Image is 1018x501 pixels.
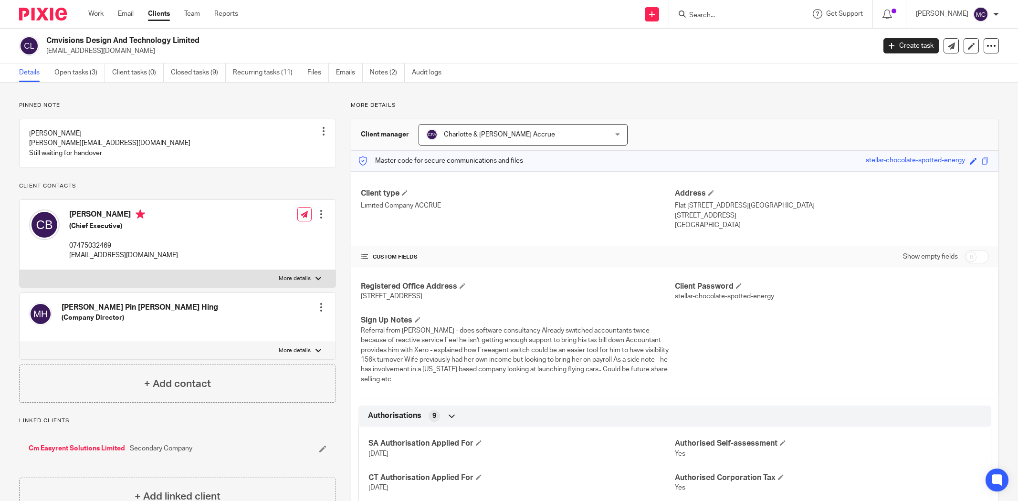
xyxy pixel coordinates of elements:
[46,46,869,56] p: [EMAIL_ADDRESS][DOMAIN_NAME]
[62,313,218,323] h5: (Company Director)
[361,327,669,383] span: Referral from [PERSON_NAME] - does software consultancy Already switched accountants twice becaus...
[19,417,336,425] p: Linked clients
[136,209,145,219] i: Primary
[29,303,52,325] img: svg%3E
[675,188,989,198] h4: Address
[130,444,192,453] span: Secondary Company
[336,63,363,82] a: Emails
[62,303,218,313] h4: [PERSON_NAME] Pin [PERSON_NAME] Hing
[69,221,178,231] h5: (Chief Executive)
[144,376,211,391] h4: + Add contact
[675,211,989,220] p: [STREET_ADDRESS]
[214,9,238,19] a: Reports
[361,253,675,261] h4: CUSTOM FIELDS
[688,11,774,20] input: Search
[412,63,449,82] a: Audit logs
[46,36,704,46] h2: Cmvisions Design And Technology Limited
[368,484,388,491] span: [DATE]
[973,7,988,22] img: svg%3E
[675,282,989,292] h4: Client Password
[426,129,438,140] img: svg%3E
[361,188,675,198] h4: Client type
[148,9,170,19] a: Clients
[368,450,388,457] span: [DATE]
[675,201,989,210] p: Flat [STREET_ADDRESS][GEOGRAPHIC_DATA]
[866,156,965,167] div: stellar-chocolate-spotted-energy
[361,130,409,139] h3: Client manager
[69,250,178,260] p: [EMAIL_ADDRESS][DOMAIN_NAME]
[675,438,981,449] h4: Authorised Self-assessment
[29,444,125,453] a: Cm Easyrent Solutions Limited
[358,156,523,166] p: Master code for secure communications and files
[916,9,968,19] p: [PERSON_NAME]
[118,9,134,19] a: Email
[675,293,774,300] span: stellar-chocolate-spotted-energy
[432,411,436,421] span: 9
[351,102,999,109] p: More details
[54,63,105,82] a: Open tasks (3)
[361,315,675,325] h4: Sign Up Notes
[279,275,311,282] p: More details
[675,473,981,483] h4: Authorised Corporation Tax
[675,484,685,491] span: Yes
[307,63,329,82] a: Files
[184,9,200,19] a: Team
[444,131,555,138] span: Charlotte & [PERSON_NAME] Accrue
[88,9,104,19] a: Work
[69,241,178,250] p: 07475032469
[233,63,300,82] a: Recurring tasks (11)
[112,63,164,82] a: Client tasks (0)
[19,63,47,82] a: Details
[903,252,958,261] label: Show empty fields
[361,201,675,210] p: Limited Company ACCRUE
[19,102,336,109] p: Pinned note
[368,411,421,421] span: Authorisations
[19,182,336,190] p: Client contacts
[826,10,863,17] span: Get Support
[279,347,311,355] p: More details
[883,38,939,53] a: Create task
[171,63,226,82] a: Closed tasks (9)
[370,63,405,82] a: Notes (2)
[675,220,989,230] p: [GEOGRAPHIC_DATA]
[361,282,675,292] h4: Registered Office Address
[368,438,675,449] h4: SA Authorisation Applied For
[19,36,39,56] img: svg%3E
[675,450,685,457] span: Yes
[361,293,422,300] span: [STREET_ADDRESS]
[368,473,675,483] h4: CT Authorisation Applied For
[19,8,67,21] img: Pixie
[29,209,60,240] img: svg%3E
[69,209,178,221] h4: [PERSON_NAME]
